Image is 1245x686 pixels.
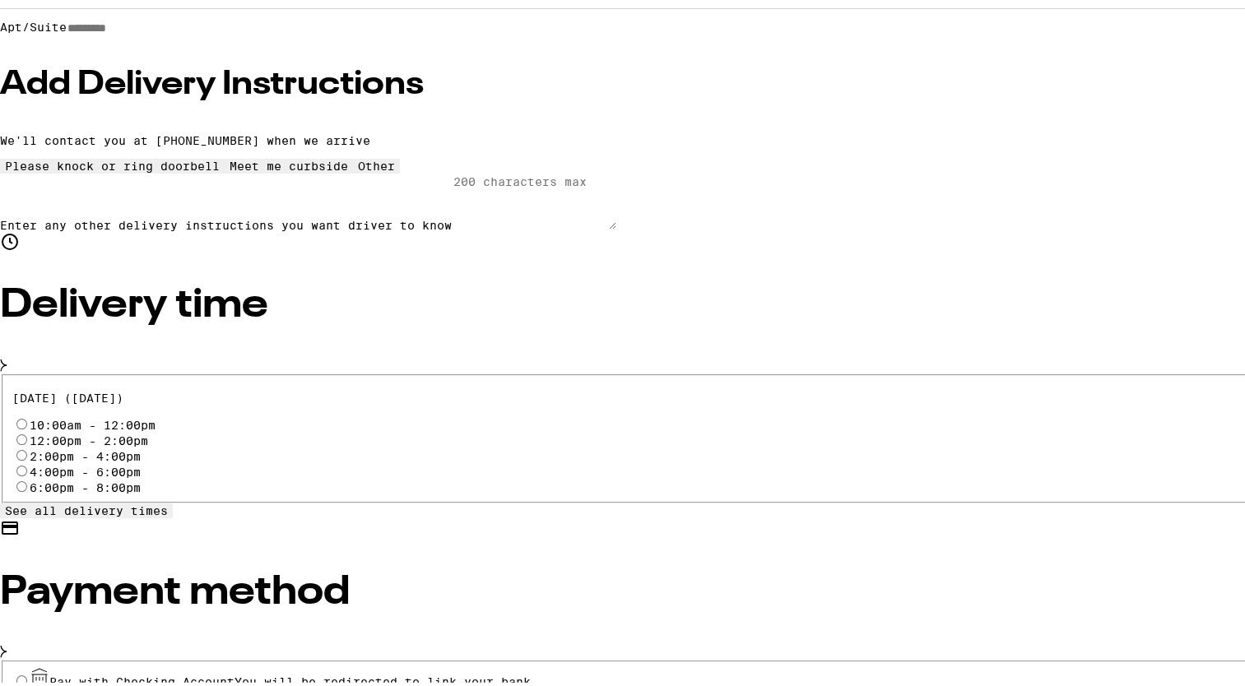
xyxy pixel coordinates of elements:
span: See all delivery times [5,501,168,514]
label: 6:00pm - 8:00pm [30,478,141,491]
button: Meet me curbside [225,155,353,170]
div: Please knock or ring doorbell [5,156,220,169]
label: 12:00pm - 2:00pm [30,431,148,444]
label: 10:00am - 12:00pm [30,415,156,429]
div: Other [358,156,395,169]
span: Pay with Checking Account [49,672,531,685]
button: Other [353,155,400,170]
span: You will be redirected to link your bank [235,672,531,685]
label: 4:00pm - 6:00pm [30,462,141,475]
div: Meet me curbside [230,156,348,169]
label: 2:00pm - 4:00pm [30,447,141,460]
